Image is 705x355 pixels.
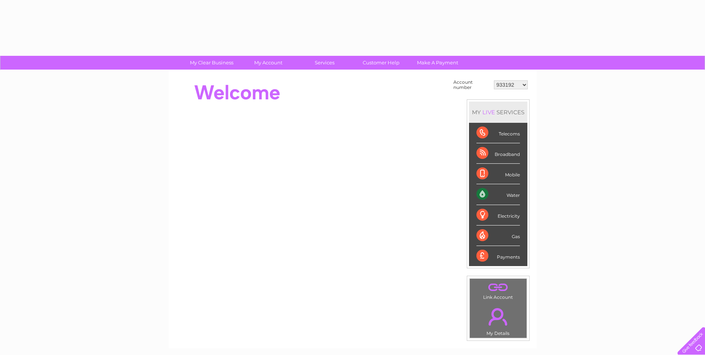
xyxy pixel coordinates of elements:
div: Telecoms [476,123,520,143]
a: . [472,281,525,294]
div: Water [476,184,520,205]
div: Payments [476,246,520,266]
div: Broadband [476,143,520,164]
td: My Details [469,302,527,338]
a: My Clear Business [181,56,242,70]
a: Make A Payment [407,56,468,70]
a: Services [294,56,355,70]
div: LIVE [481,109,497,116]
a: My Account [237,56,299,70]
div: MY SERVICES [469,102,527,123]
td: Link Account [469,278,527,302]
a: . [472,304,525,330]
div: Mobile [476,164,520,184]
div: Gas [476,226,520,246]
td: Account number [452,78,492,92]
div: Electricity [476,205,520,226]
a: Customer Help [350,56,412,70]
